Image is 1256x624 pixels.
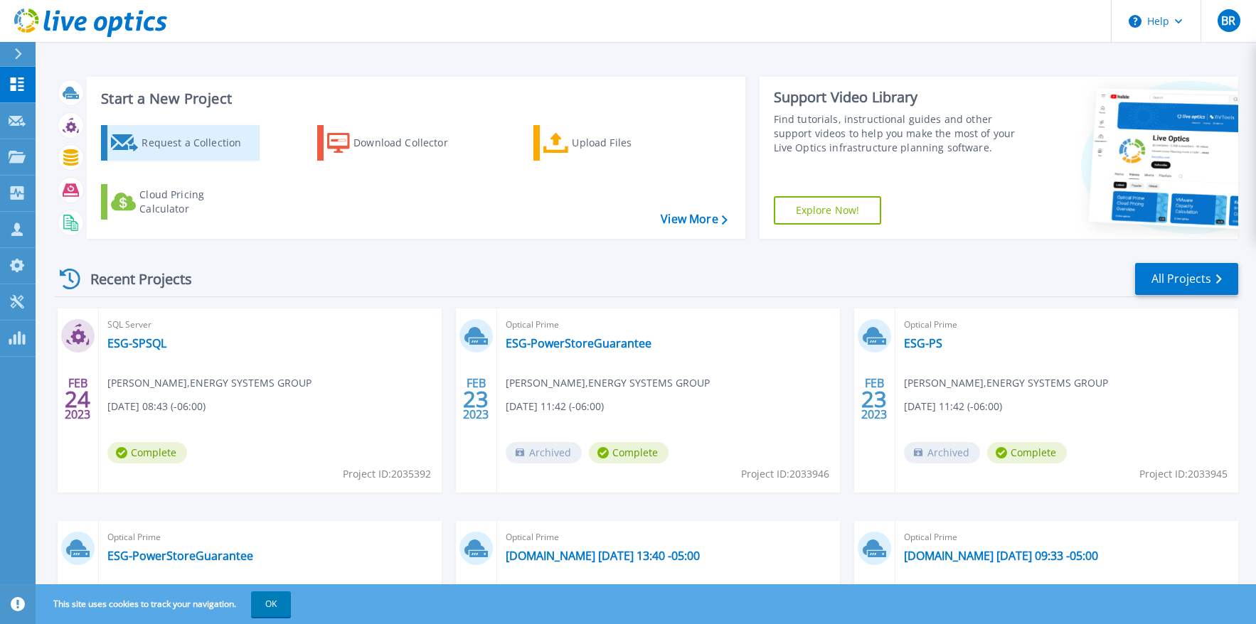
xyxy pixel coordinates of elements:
div: Upload Files [572,129,686,157]
div: Download Collector [353,129,467,157]
span: [DATE] 11:42 (-06:00) [904,399,1002,414]
span: Project ID: 2035392 [343,466,431,482]
a: [DOMAIN_NAME] [DATE] 13:40 -05:00 [506,549,700,563]
span: 24 [65,393,90,405]
a: Explore Now! [774,196,882,225]
a: All Projects [1135,263,1238,295]
span: Archived [904,442,980,463]
button: OK [251,591,291,617]
a: [DOMAIN_NAME] [DATE] 09:33 -05:00 [904,549,1098,563]
a: Request a Collection [101,125,260,161]
span: Complete [107,442,187,463]
h3: Start a New Project [101,91,727,107]
a: ESG-PowerStoreGuarantee [107,549,253,563]
span: Archived [506,442,582,463]
a: ESG-SPSQL [107,336,166,350]
div: Recent Projects [55,262,211,296]
div: Request a Collection [142,129,255,157]
span: [PERSON_NAME] , ENERGY SYSTEMS GROUP [506,375,710,391]
span: [DATE] 08:43 (-06:00) [107,399,206,414]
span: Optical Prime [904,529,1230,545]
span: Project ID: 2033945 [1139,466,1228,482]
span: Optical Prime [506,317,831,333]
a: Cloud Pricing Calculator [101,184,260,220]
div: FEB 2023 [861,373,888,425]
a: Upload Files [533,125,692,161]
a: ESG-PS [904,336,942,350]
span: [PERSON_NAME] , ENERGY SYSTEMS GROUP [904,375,1108,391]
div: Find tutorials, instructional guides and other support videos to help you make the most of your L... [774,112,1017,155]
span: Project ID: 2033946 [741,466,829,482]
span: 23 [463,393,489,405]
a: ESG-PowerStoreGuarantee [506,336,651,350]
div: Cloud Pricing Calculator [139,188,253,216]
span: 23 [861,393,887,405]
span: BR [1221,15,1235,26]
a: View More [661,213,727,226]
span: Optical Prime [506,529,831,545]
div: FEB 2023 [64,373,91,425]
span: Complete [589,442,669,463]
a: Download Collector [317,125,476,161]
span: SQL Server [107,317,433,333]
span: [DATE] 11:42 (-06:00) [506,399,604,414]
div: FEB 2023 [462,373,489,425]
div: Support Video Library [774,88,1017,107]
span: Optical Prime [107,529,433,545]
span: Complete [987,442,1067,463]
span: This site uses cookies to track your navigation. [39,591,291,617]
span: Optical Prime [904,317,1230,333]
span: [PERSON_NAME] , ENERGY SYSTEMS GROUP [107,375,312,391]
